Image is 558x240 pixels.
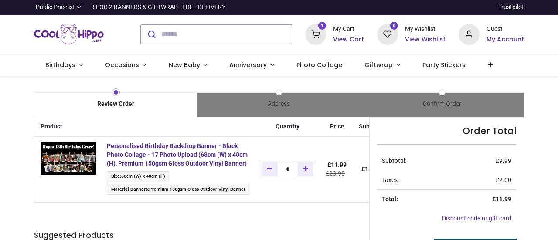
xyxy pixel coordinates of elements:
a: Birthdays [34,54,94,77]
span: Material Banners [111,186,148,192]
div: Review Order [34,100,197,108]
span: £ [496,176,511,183]
a: Giftwrap [354,54,412,77]
a: 0 [377,30,398,37]
th: Product [34,117,102,137]
td: Taxes: [377,171,452,190]
strong: £ [492,196,511,203]
span: 9.99 [499,157,511,164]
a: Anniversary [218,54,286,77]
img: z8lNm+wWVC7pQAAAABJRU5ErkJggg== [41,142,96,175]
span: 23.98 [329,170,345,177]
div: Guest [487,25,524,34]
span: Occasions [105,61,139,69]
th: Price [320,117,354,137]
a: Personalised Birthday Backdrop Banner - Black Photo Collage - 17 Photo Upload (68cm (W) x 40cm (H... [107,142,248,166]
span: New Baby [169,61,200,69]
span: 68cm (W) x 40cm (H) [121,173,165,179]
span: 2.00 [499,176,511,183]
span: : [107,171,169,182]
sup: 1 [318,22,327,30]
a: View Wishlist [405,35,446,44]
span: £ [327,161,347,168]
b: £ [361,166,381,172]
span: £ [496,157,511,164]
span: Premium 150gsm Gloss Outdoor Vinyl Banner [149,186,245,192]
span: Public Pricelist [36,3,75,12]
a: Logo of Cool Hippo [34,22,104,47]
span: Quantity [276,123,299,130]
div: My Wishlist [405,25,446,34]
span: Party Stickers [422,61,466,69]
h4: Order Total [377,125,516,137]
td: Subtotal: [377,152,452,171]
div: 3 FOR 2 BANNERS & GIFTWRAP - FREE DELIVERY [91,3,225,12]
span: : [107,184,249,195]
a: Public Pricelist [34,3,81,12]
a: Trustpilot [498,3,524,12]
a: Occasions [94,54,157,77]
span: 11.99 [331,161,347,168]
span: Birthdays [45,61,75,69]
div: My Cart [333,25,364,34]
a: Add one [298,162,314,176]
div: Address [197,100,361,108]
strong: Total: [382,196,398,203]
a: Discount code or gift card [442,215,511,222]
div: Confirm Order [361,100,524,108]
img: Cool Hippo [34,22,104,47]
a: New Baby [157,54,218,77]
span: Anniversary [229,61,267,69]
span: Photo Collage [296,61,342,69]
button: Submit [141,25,161,44]
a: My Account [487,35,524,44]
span: Size [111,173,120,179]
a: Remove one [262,162,278,176]
span: Giftwrap [364,61,393,69]
del: £ [326,170,345,177]
a: View Cart [333,35,364,44]
a: 1 [305,30,326,37]
span: 11.99 [496,196,511,203]
th: Subtotal [354,117,388,137]
sup: 0 [390,22,398,30]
